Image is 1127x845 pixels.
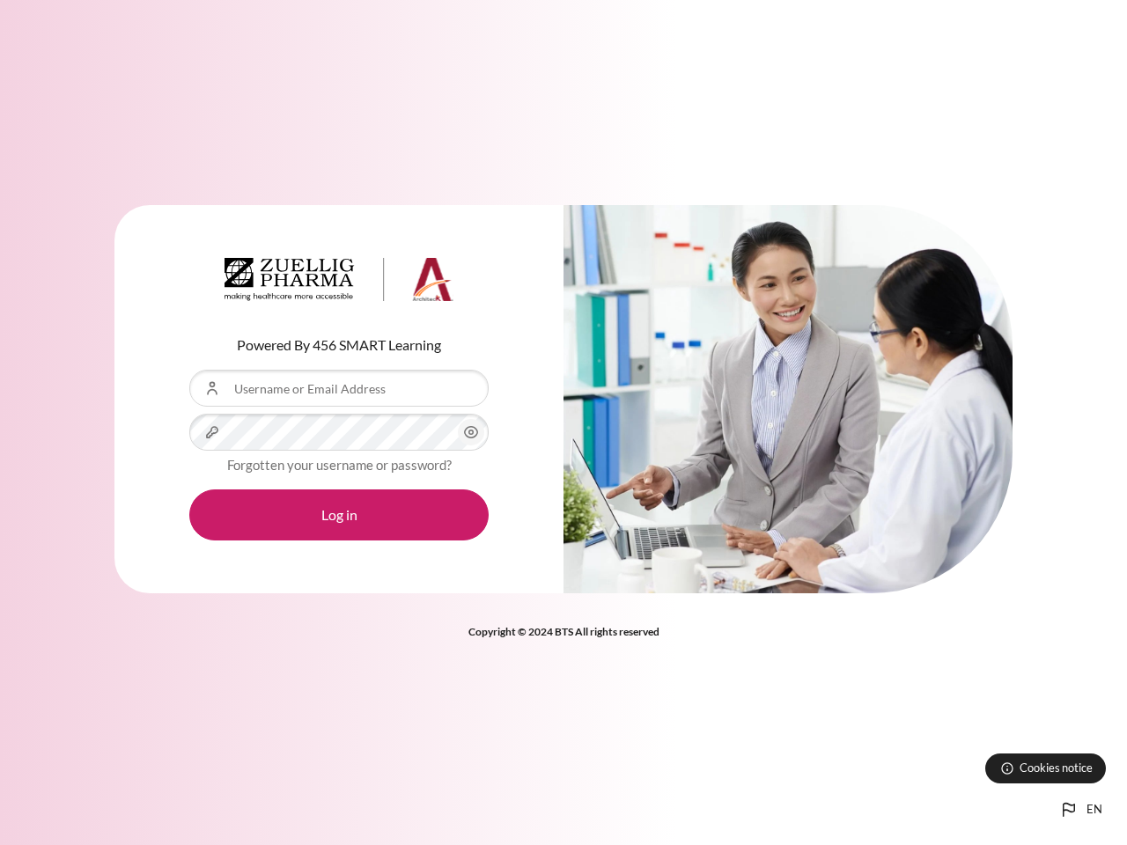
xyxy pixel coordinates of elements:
span: en [1086,801,1102,819]
a: Architeck [225,258,453,309]
button: Languages [1051,792,1109,827]
span: Cookies notice [1020,760,1093,776]
strong: Copyright © 2024 BTS All rights reserved [468,625,659,638]
a: Forgotten your username or password? [227,457,452,473]
button: Log in [189,489,489,540]
button: Cookies notice [985,753,1106,783]
p: Powered By 456 SMART Learning [189,334,489,356]
input: Username or Email Address [189,370,489,407]
img: Architeck [225,258,453,302]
